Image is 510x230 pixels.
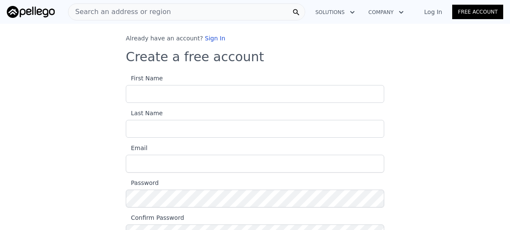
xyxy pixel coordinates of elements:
input: First Name [126,85,384,103]
a: Free Account [452,5,503,19]
button: Company [362,5,411,20]
div: Already have an account? [126,34,384,43]
span: Last Name [126,110,163,116]
button: Solutions [309,5,362,20]
span: Password [126,179,159,186]
h3: Create a free account [126,49,384,65]
a: Log In [414,8,452,16]
span: Search an address or region [68,7,171,17]
span: First Name [126,75,163,82]
input: Last Name [126,120,384,138]
span: Confirm Password [126,214,184,221]
a: Sign In [205,35,225,42]
input: Email [126,155,384,173]
img: Pellego [7,6,55,18]
span: Email [126,145,147,151]
input: Password [126,190,384,207]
